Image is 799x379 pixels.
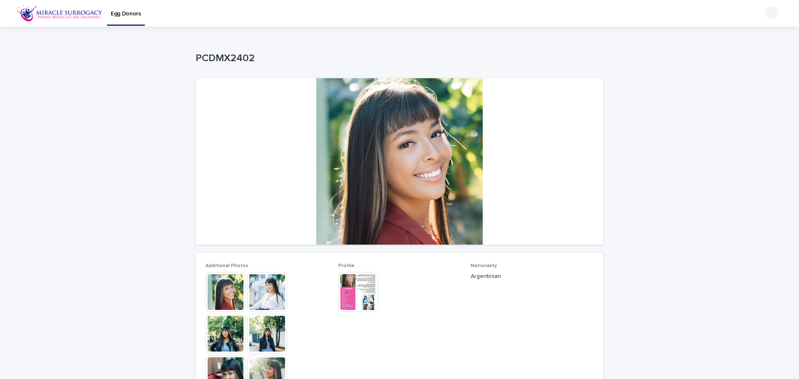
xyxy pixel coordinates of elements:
[338,263,355,268] span: Profile
[471,263,497,268] span: Nationality
[471,272,593,281] p: Argentinian
[206,263,248,268] span: Additional Photos
[196,52,600,64] p: PCDMX2402
[17,5,103,22] img: OiFFDOGZQuirLhrlO1ag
